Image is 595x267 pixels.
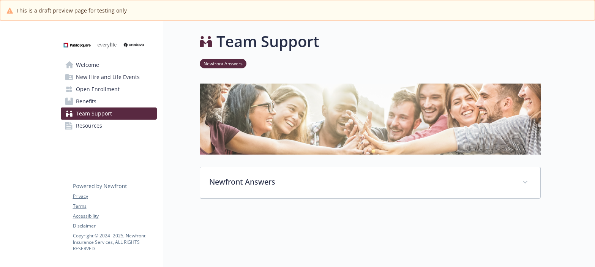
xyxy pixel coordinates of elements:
div: Newfront Answers [200,167,540,198]
span: This is a draft preview page for testing only [16,6,127,14]
img: team support page banner [200,84,541,155]
a: Open Enrollment [61,83,157,95]
a: Benefits [61,95,157,107]
span: Open Enrollment [76,83,120,95]
a: Disclaimer [73,223,156,229]
span: Resources [76,120,102,132]
span: Team Support [76,107,112,120]
p: Copyright © 2024 - 2025 , Newfront Insurance Services, ALL RIGHTS RESERVED [73,232,156,252]
span: New Hire and Life Events [76,71,140,83]
a: Terms [73,203,156,210]
a: Team Support [61,107,157,120]
a: Privacy [73,193,156,200]
a: Accessibility [73,213,156,220]
a: Newfront Answers [200,60,246,67]
p: Newfront Answers [209,176,513,188]
a: New Hire and Life Events [61,71,157,83]
a: Resources [61,120,157,132]
span: Welcome [76,59,99,71]
h1: Team Support [216,30,319,53]
a: Welcome [61,59,157,71]
span: Benefits [76,95,96,107]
